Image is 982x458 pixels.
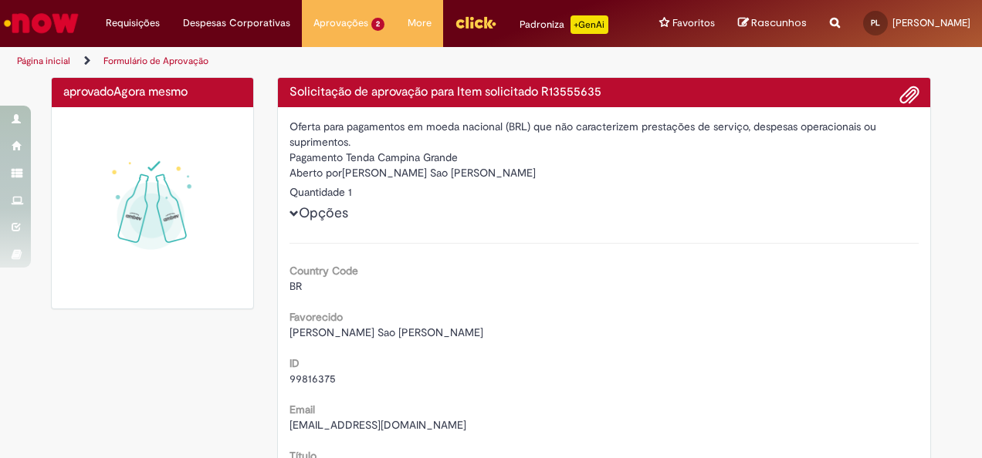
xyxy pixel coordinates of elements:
label: Aberto por [290,165,342,180]
b: Email [290,402,315,416]
span: Despesas Corporativas [183,15,290,31]
span: Favoritos [672,15,715,31]
span: [EMAIL_ADDRESS][DOMAIN_NAME] [290,418,466,432]
span: [PERSON_NAME] Sao [PERSON_NAME] [290,325,483,339]
b: Country Code [290,264,358,278]
p: +GenAi [571,15,608,34]
span: More [408,15,432,31]
span: BR [290,279,302,293]
div: Pagamento Tenda Campina Grande [290,150,919,165]
div: [PERSON_NAME] Sao [PERSON_NAME] [290,165,919,184]
img: ServiceNow [2,8,81,39]
div: Padroniza [520,15,608,34]
div: Oferta para pagamentos em moeda nacional (BRL) que não caracterizem prestações de serviço, despes... [290,119,919,150]
span: 2 [371,18,384,31]
span: [PERSON_NAME] [892,16,970,29]
span: Requisições [106,15,160,31]
h4: aprovado [63,86,242,99]
h4: Solicitação de aprovação para Item solicitado R13555635 [290,86,919,99]
time: 29/09/2025 08:15:45 [113,84,188,99]
b: ID [290,356,300,370]
span: Aprovações [313,15,368,31]
img: click_logo_yellow_360x200.png [455,11,496,34]
a: Página inicial [17,55,70,67]
b: Favorecido [290,310,343,324]
a: Rascunhos [738,16,807,31]
a: Formulário de Aprovação [103,55,208,67]
div: Quantidade 1 [290,184,919,200]
ul: Trilhas de página [12,47,643,76]
img: sucesso_1.gif [63,119,242,297]
span: 99816375 [290,372,336,386]
span: PL [871,18,880,28]
span: Agora mesmo [113,84,188,99]
span: Rascunhos [751,15,807,30]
